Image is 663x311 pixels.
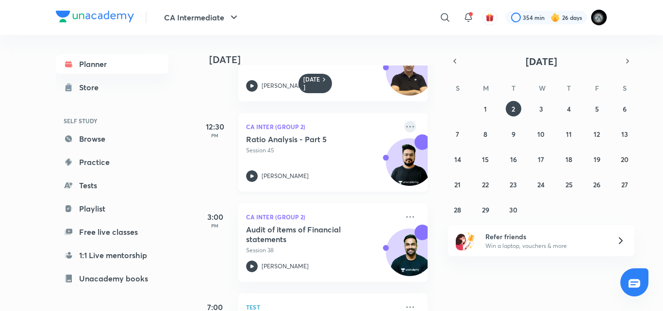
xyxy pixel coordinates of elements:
[56,152,168,172] a: Practice
[56,199,168,218] a: Playlist
[589,177,605,192] button: September 26, 2025
[538,155,544,164] abbr: September 17, 2025
[621,180,628,189] abbr: September 27, 2025
[56,78,168,97] a: Store
[512,104,515,114] abbr: September 2, 2025
[506,177,521,192] button: September 23, 2025
[450,126,465,142] button: September 7, 2025
[454,155,461,164] abbr: September 14, 2025
[478,126,493,142] button: September 8, 2025
[593,180,600,189] abbr: September 26, 2025
[478,202,493,217] button: September 29, 2025
[567,83,571,93] abbr: Thursday
[506,101,521,116] button: September 2, 2025
[510,180,517,189] abbr: September 23, 2025
[565,180,573,189] abbr: September 25, 2025
[617,177,632,192] button: September 27, 2025
[526,55,557,68] span: [DATE]
[550,13,560,22] img: streak
[509,205,517,214] abbr: September 30, 2025
[450,202,465,217] button: September 28, 2025
[537,180,545,189] abbr: September 24, 2025
[262,82,309,90] p: [PERSON_NAME]
[623,104,627,114] abbr: September 6, 2025
[158,8,246,27] button: CA Intermediate
[484,104,487,114] abbr: September 1, 2025
[594,130,600,139] abbr: September 12, 2025
[56,246,168,265] a: 1:1 Live mentorship
[506,126,521,142] button: September 9, 2025
[512,130,515,139] abbr: September 9, 2025
[483,130,487,139] abbr: September 8, 2025
[485,231,605,242] h6: Refer friends
[196,211,234,223] h5: 3:00
[478,151,493,167] button: September 15, 2025
[533,151,549,167] button: September 17, 2025
[595,83,599,93] abbr: Friday
[386,53,433,100] img: Avatar
[539,104,543,114] abbr: September 3, 2025
[56,222,168,242] a: Free live classes
[56,176,168,195] a: Tests
[566,130,572,139] abbr: September 11, 2025
[621,130,628,139] abbr: September 13, 2025
[482,10,497,25] button: avatar
[303,76,320,91] h6: [DATE]
[537,130,545,139] abbr: September 10, 2025
[482,155,489,164] abbr: September 15, 2025
[56,11,134,22] img: Company Logo
[595,104,599,114] abbr: September 5, 2025
[594,155,600,164] abbr: September 19, 2025
[386,234,433,280] img: Avatar
[482,205,489,214] abbr: September 29, 2025
[561,177,577,192] button: September 25, 2025
[533,177,549,192] button: September 24, 2025
[262,172,309,180] p: [PERSON_NAME]
[196,121,234,132] h5: 12:30
[485,242,605,250] p: Win a laptop, vouchers & more
[617,101,632,116] button: September 6, 2025
[482,180,489,189] abbr: September 22, 2025
[589,126,605,142] button: September 12, 2025
[623,83,627,93] abbr: Saturday
[262,262,309,271] p: [PERSON_NAME]
[246,225,367,244] h5: Audit of items of Financial statements
[450,151,465,167] button: September 14, 2025
[561,126,577,142] button: September 11, 2025
[478,177,493,192] button: September 22, 2025
[246,146,398,155] p: Session 45
[589,101,605,116] button: September 5, 2025
[617,126,632,142] button: September 13, 2025
[246,211,398,223] p: CA Inter (Group 2)
[79,82,104,93] div: Store
[483,83,489,93] abbr: Monday
[621,155,629,164] abbr: September 20, 2025
[56,54,168,74] a: Planner
[512,83,515,93] abbr: Tuesday
[478,101,493,116] button: September 1, 2025
[506,151,521,167] button: September 16, 2025
[454,205,461,214] abbr: September 28, 2025
[246,134,367,144] h5: Ratio Analysis - Part 5
[561,151,577,167] button: September 18, 2025
[56,11,134,25] a: Company Logo
[386,144,433,190] img: Avatar
[506,202,521,217] button: September 30, 2025
[591,9,607,26] img: poojita Agrawal
[196,223,234,229] p: PM
[456,83,460,93] abbr: Sunday
[510,155,517,164] abbr: September 16, 2025
[533,126,549,142] button: September 10, 2025
[196,132,234,138] p: PM
[567,104,571,114] abbr: September 4, 2025
[456,231,475,250] img: referral
[462,54,621,68] button: [DATE]
[246,121,398,132] p: CA Inter (Group 2)
[485,13,494,22] img: avatar
[209,54,437,65] h4: [DATE]
[56,129,168,148] a: Browse
[539,83,546,93] abbr: Wednesday
[589,151,605,167] button: September 19, 2025
[617,151,632,167] button: September 20, 2025
[456,130,459,139] abbr: September 7, 2025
